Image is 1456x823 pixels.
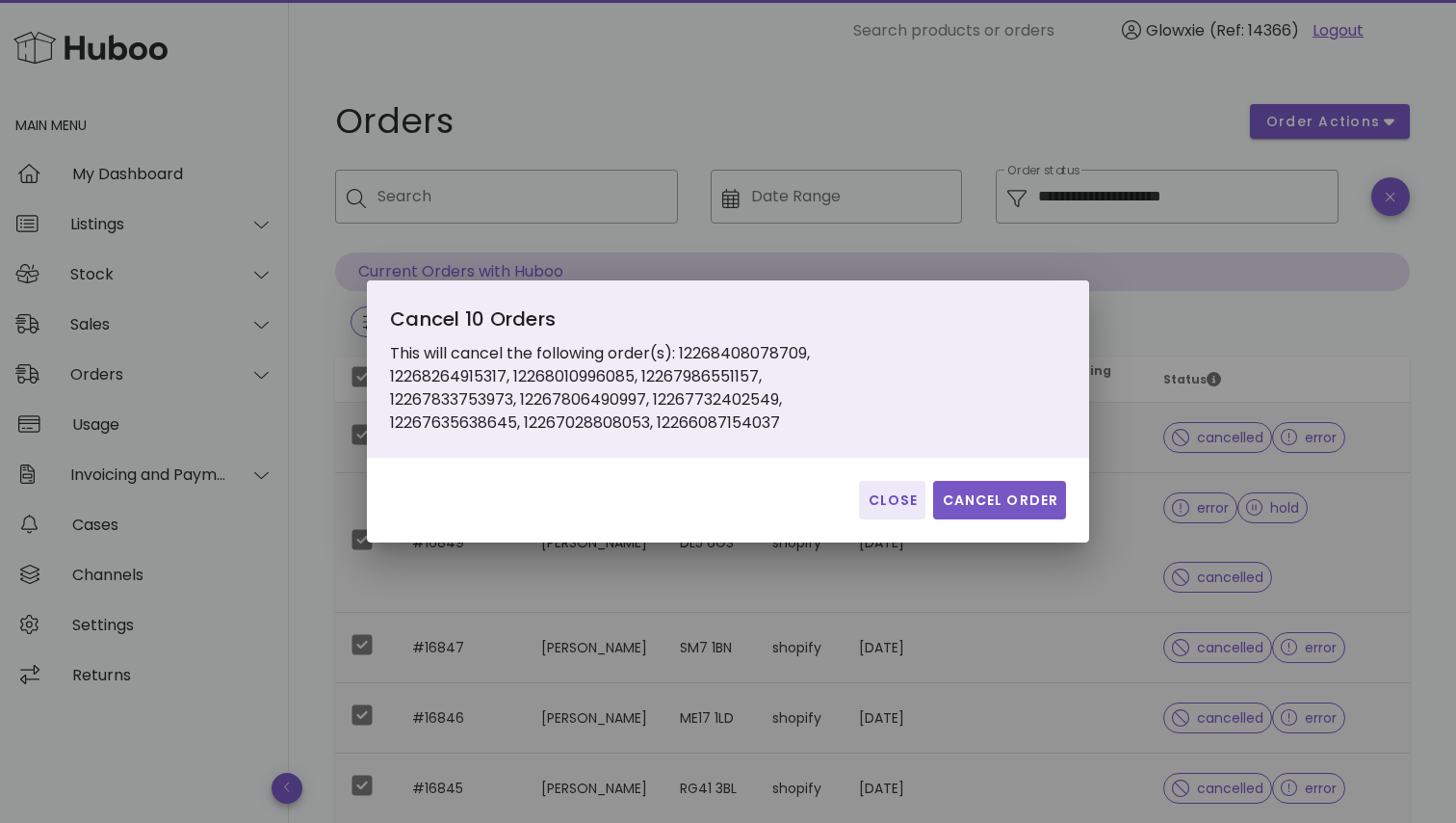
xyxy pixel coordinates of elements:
[859,481,925,519] button: Close
[941,491,1058,511] span: Cancel Order
[933,481,1066,519] button: Cancel Order
[390,304,822,342] div: Cancel 10 Orders
[390,304,822,435] div: This will cancel the following order(s): 12268408078709, 12268264915317, 12268010996085, 12267986...
[867,491,918,511] span: Close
